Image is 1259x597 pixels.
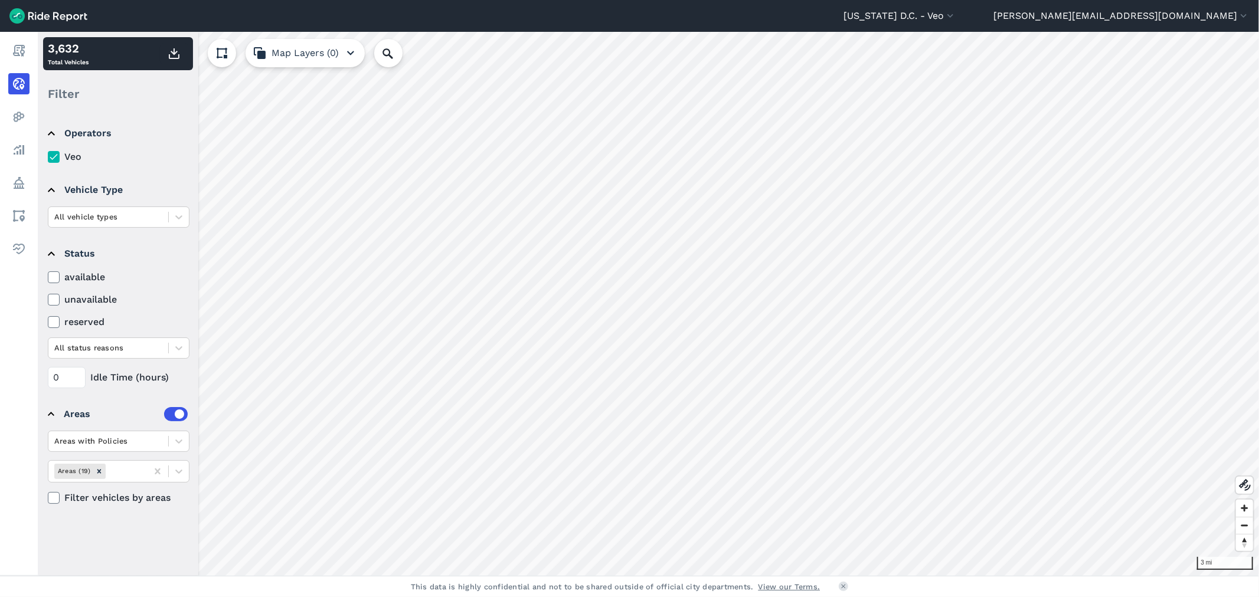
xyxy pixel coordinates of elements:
button: [PERSON_NAME][EMAIL_ADDRESS][DOMAIN_NAME] [993,9,1250,23]
label: unavailable [48,293,189,307]
div: Areas (19) [54,464,93,478]
label: reserved [48,315,189,329]
label: Filter vehicles by areas [48,491,189,505]
summary: Status [48,237,188,270]
a: Health [8,238,30,260]
summary: Areas [48,398,188,431]
div: Remove Areas (19) [93,464,106,478]
a: Policy [8,172,30,193]
canvas: Map [38,32,1259,576]
summary: Operators [48,117,188,150]
button: Map Layers (0) [246,39,365,67]
input: Search Location or Vehicles [374,39,421,67]
div: 3,632 [48,40,89,57]
div: Total Vehicles [48,40,89,68]
div: Idle Time (hours) [48,367,189,388]
div: Areas [64,407,188,421]
summary: Vehicle Type [48,173,188,206]
button: Reset bearing to north [1236,534,1253,551]
img: Ride Report [9,8,87,24]
button: Zoom in [1236,500,1253,517]
div: 3 mi [1197,557,1253,570]
a: Analyze [8,139,30,160]
a: Realtime [8,73,30,94]
a: Areas [8,205,30,227]
div: Filter [43,76,193,112]
button: [US_STATE] D.C. - Veo [843,9,956,23]
label: available [48,270,189,284]
label: Veo [48,150,189,164]
a: Report [8,40,30,61]
a: View our Terms. [758,581,820,592]
a: Heatmaps [8,106,30,127]
button: Zoom out [1236,517,1253,534]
